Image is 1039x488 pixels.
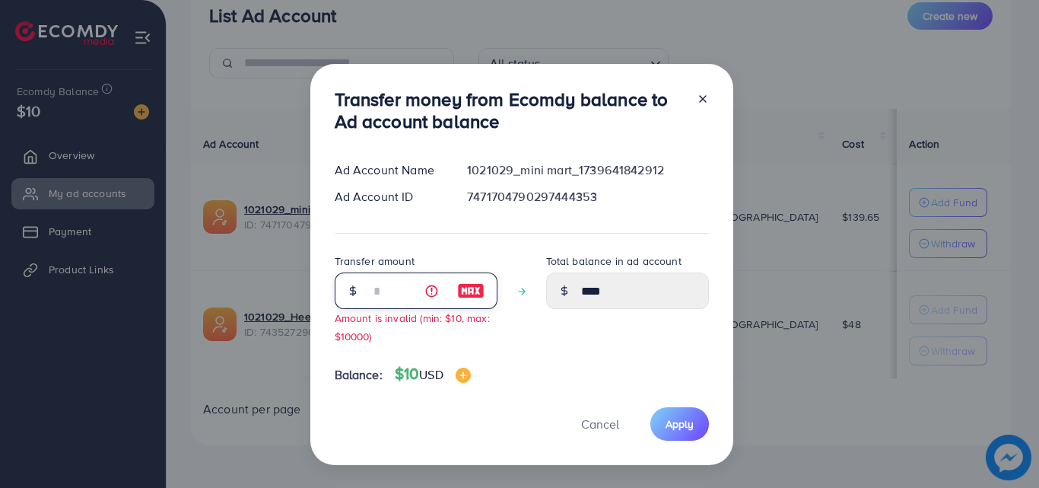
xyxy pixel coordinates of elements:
div: 1021029_mini mart_1739641842912 [455,161,720,179]
span: USD [419,366,443,383]
div: Ad Account ID [323,188,456,206]
img: image [457,282,485,300]
button: Apply [650,407,709,440]
span: Cancel [581,416,619,432]
div: Ad Account Name [323,161,456,179]
span: Balance: [335,366,383,384]
h3: Transfer money from Ecomdy balance to Ad account balance [335,88,685,132]
span: Apply [666,416,694,432]
label: Transfer amount [335,254,415,269]
img: image [456,368,471,383]
button: Cancel [562,407,638,440]
label: Total balance in ad account [546,254,682,269]
h4: $10 [395,365,471,384]
small: Amount is invalid (min: $10, max: $10000) [335,311,490,343]
div: 7471704790297444353 [455,188,720,206]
